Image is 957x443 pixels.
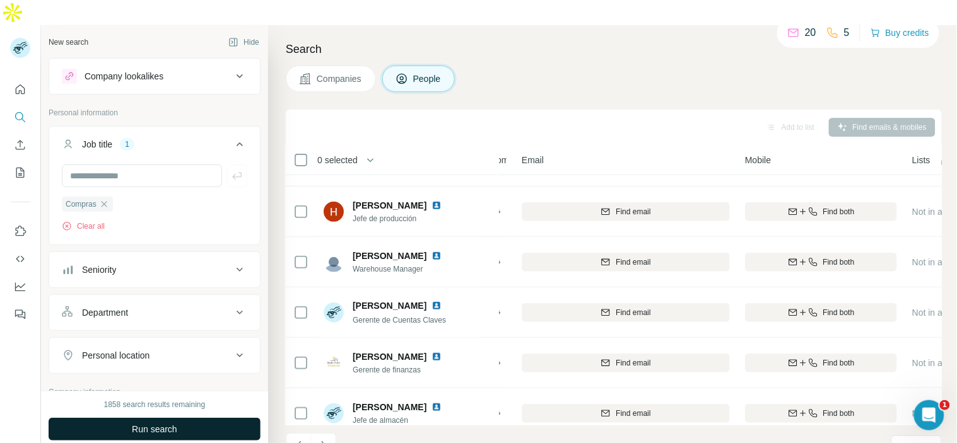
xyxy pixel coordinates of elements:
[616,256,650,268] span: Find email
[49,340,260,371] button: Personal location
[220,33,268,52] button: Hide
[823,357,855,369] span: Find both
[10,275,30,298] button: Dashboard
[616,206,650,217] span: Find email
[914,400,944,430] iframe: Intercom live chat
[745,253,897,272] button: Find both
[432,200,442,210] img: LinkedIn logo
[912,207,956,217] span: Not in a list
[10,248,30,270] button: Use Surfe API
[912,154,931,166] span: Lists
[616,408,650,419] span: Find email
[823,256,855,268] span: Find both
[353,364,457,376] span: Gerente de finanzas
[324,302,344,323] img: Avatar
[82,349,150,362] div: Personal location
[49,297,260,328] button: Department
[317,154,358,166] span: 0 selected
[522,253,730,272] button: Find email
[522,354,730,372] button: Find email
[940,400,950,410] span: 1
[745,202,897,221] button: Find both
[49,37,88,48] div: New search
[823,408,855,419] span: Find both
[353,352,426,362] span: [PERSON_NAME]
[805,25,816,40] p: 20
[432,352,442,362] img: LinkedIn logo
[10,78,30,101] button: Quick start
[353,401,426,413] span: [PERSON_NAME]
[10,220,30,243] button: Use Surfe on LinkedIn
[912,408,956,418] span: Not in a list
[432,251,442,261] img: LinkedIn logo
[317,72,363,85] span: Companies
[522,404,730,423] button: Find email
[49,255,260,285] button: Seniority
[353,301,426,311] span: [PERSON_NAME]
[62,221,105,232] button: Clear all
[49,386,261,398] p: Company information
[132,423,177,435] span: Run search
[823,206,855,217] span: Find both
[49,61,260,91] button: Company lookalikes
[324,252,344,272] img: Avatar
[82,138,112,151] div: Job title
[10,303,30,326] button: Feedback
[353,316,446,325] span: Gerente de Cuentas Claves
[85,70,163,83] div: Company lookalikes
[823,307,855,318] span: Find both
[912,257,956,267] span: Not in a list
[745,354,897,372] button: Find both
[432,301,442,311] img: LinkedIn logo
[844,25,850,40] p: 5
[324,202,344,222] img: Avatar
[871,24,929,42] button: Buy credits
[353,199,426,212] span: [PERSON_NAME]
[432,402,442,412] img: LinkedIn logo
[49,107,261,118] p: Personal information
[522,202,730,221] button: Find email
[324,353,344,373] img: Avatar
[10,161,30,184] button: My lists
[745,154,771,166] span: Mobile
[286,40,942,58] h4: Search
[82,263,116,276] div: Seniority
[353,250,426,262] span: [PERSON_NAME]
[10,134,30,156] button: Enrich CSV
[104,399,206,410] div: 1858 search results remaining
[745,404,897,423] button: Find both
[82,306,128,319] div: Department
[66,198,97,210] span: Compras
[616,307,650,318] span: Find email
[353,263,457,275] span: Warehouse Manager
[616,357,650,369] span: Find email
[353,415,457,426] span: Jefe de almacén
[120,139,134,150] div: 1
[324,403,344,423] img: Avatar
[49,418,261,440] button: Run search
[522,303,730,322] button: Find email
[745,303,897,322] button: Find both
[353,213,457,224] span: Jefe de producción
[912,308,956,318] span: Not in a list
[10,106,30,129] button: Search
[413,72,442,85] span: People
[522,154,544,166] span: Email
[49,129,260,164] button: Job title1
[912,358,956,368] span: Not in a list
